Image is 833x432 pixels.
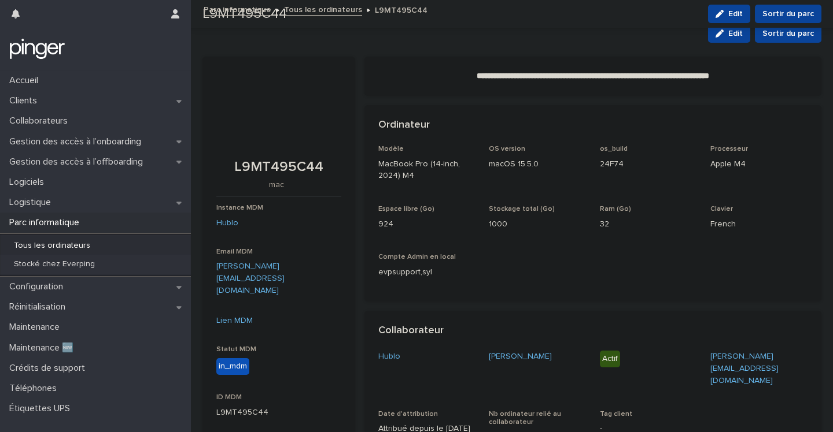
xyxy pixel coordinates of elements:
div: in_mdm [216,358,249,375]
p: 1000 [489,218,586,230]
p: Maintenance 🆕 [5,342,83,353]
span: Ram (Go) [600,206,631,213]
span: ID MDM [216,394,242,401]
a: Tous les ordinateurs [284,2,362,16]
a: [PERSON_NAME][EMAIL_ADDRESS][DOMAIN_NAME] [710,352,779,385]
p: Logiciels [5,177,53,188]
p: mac [216,180,337,190]
p: Gestion des accès à l’offboarding [5,157,152,167]
p: 924 [378,218,476,230]
h2: Ordinateur [378,119,430,132]
p: L9MT495C44 [216,159,341,176]
p: L9MT495C44 [216,407,341,419]
p: 24F74 [600,158,697,170]
span: Modèle [378,146,404,152]
span: Email MDM [216,248,253,255]
p: Collaborateurs [5,116,77,126]
span: Nb ordinateur relié au collaborateur [489,411,561,426]
p: Clients [5,95,46,106]
span: OS version [489,146,525,152]
h2: Collaborateur [378,325,444,337]
span: Tag client [600,411,632,418]
p: Crédits de support [5,363,94,374]
p: Réinitialisation [5,301,75,312]
span: Compte Admin en local [378,254,456,260]
span: Espace libre (Go) [378,206,434,213]
p: Configuration [5,281,72,292]
p: French [710,218,808,230]
p: Accueil [5,75,47,86]
p: Étiquettes UPS [5,403,79,414]
span: Sortir du parc [762,28,814,39]
a: Hublo [216,217,238,229]
span: Stockage total (Go) [489,206,555,213]
p: Apple M4 [710,158,808,170]
p: Parc informatique [5,217,89,228]
span: Processeur [710,146,748,152]
p: Gestion des accès à l’onboarding [5,136,150,147]
a: Lien MDM [216,316,253,325]
span: Statut MDM [216,346,256,353]
span: Date d'attribution [378,411,438,418]
p: Tous les ordinateurs [5,241,99,251]
span: Instance MDM [216,204,263,211]
p: evpsupport,syl [378,266,476,278]
a: Parc informatique [204,2,271,16]
span: os_build [600,146,628,152]
div: Actif [600,351,620,367]
p: 32 [600,218,697,230]
a: [PERSON_NAME][EMAIL_ADDRESS][DOMAIN_NAME] [216,262,285,295]
span: Edit [728,29,743,38]
p: L9MT495C44 [375,3,427,16]
button: Edit [708,24,750,43]
span: Clavier [710,206,733,213]
p: Logistique [5,197,60,208]
a: [PERSON_NAME] [489,351,552,363]
p: Téléphones [5,383,66,394]
img: mTgBEunGTSyRkCgitkcU [9,38,65,61]
a: Hublo [378,351,400,363]
p: MacBook Pro (14-inch, 2024) M4 [378,158,476,183]
p: macOS 15.5.0 [489,158,586,170]
button: Sortir du parc [755,24,821,43]
p: Stocké chez Everping [5,259,104,269]
p: Maintenance [5,322,69,333]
